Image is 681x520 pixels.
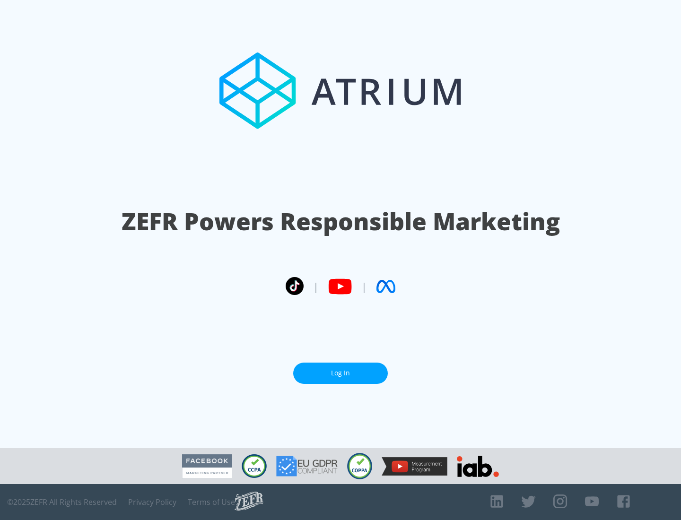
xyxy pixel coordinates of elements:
img: IAB [457,456,499,477]
a: Privacy Policy [128,497,176,507]
img: YouTube Measurement Program [382,457,447,476]
span: | [361,279,367,294]
img: CCPA Compliant [242,454,267,478]
img: Facebook Marketing Partner [182,454,232,478]
img: GDPR Compliant [276,456,338,477]
span: © 2025 ZEFR All Rights Reserved [7,497,117,507]
span: | [313,279,319,294]
a: Terms of Use [188,497,235,507]
a: Log In [293,363,388,384]
h1: ZEFR Powers Responsible Marketing [122,205,560,238]
img: COPPA Compliant [347,453,372,479]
